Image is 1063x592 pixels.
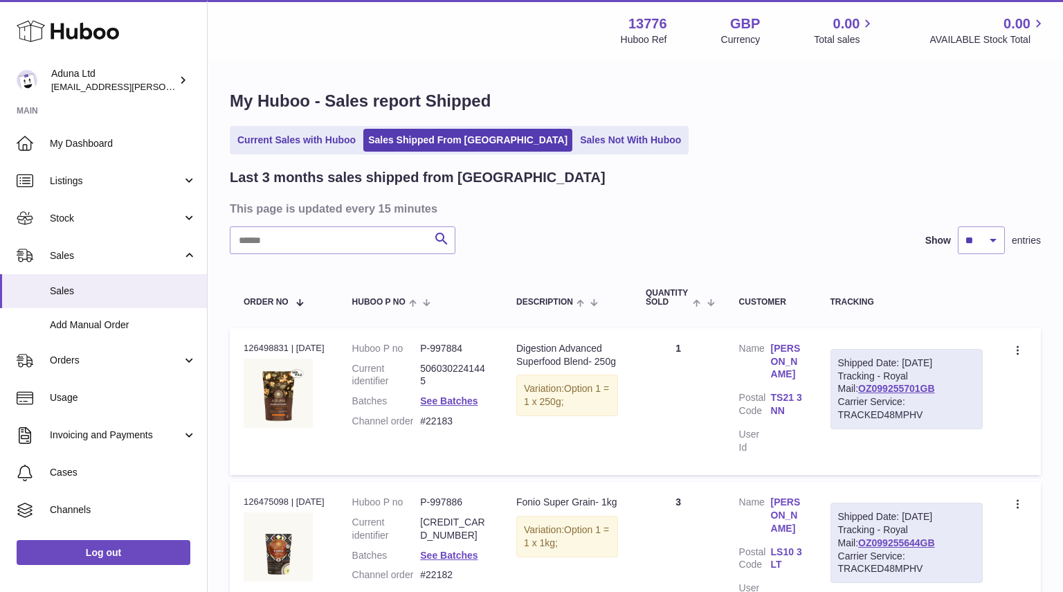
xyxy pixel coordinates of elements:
[352,362,421,388] dt: Current identifier
[1003,15,1030,33] span: 0.00
[363,129,572,152] a: Sales Shipped From [GEOGRAPHIC_DATA]
[838,510,975,523] div: Shipped Date: [DATE]
[230,168,606,187] h2: Last 3 months sales shipped from [GEOGRAPHIC_DATA]
[771,342,803,382] a: [PERSON_NAME]
[50,319,197,332] span: Add Manual Order
[925,234,951,247] label: Show
[524,524,609,548] span: Option 1 = 1 x 1kg;
[771,391,803,418] a: TS21 3NN
[739,496,771,539] dt: Name
[51,67,176,93] div: Aduna Ltd
[721,33,761,46] div: Currency
[833,15,860,33] span: 0.00
[420,415,489,428] dd: #22183
[858,537,935,548] a: OZ099255644GB
[929,15,1046,46] a: 0.00 AVAILABLE Stock Total
[352,415,421,428] dt: Channel order
[420,342,489,355] dd: P-997884
[516,516,618,557] div: Variation:
[739,342,771,385] dt: Name
[771,546,803,572] a: LS10 3LT
[830,349,983,429] div: Tracking - Royal Mail:
[244,342,325,355] div: 126498831 | [DATE]
[739,391,771,421] dt: Postal Code
[858,383,935,394] a: OZ099255701GB
[50,429,182,442] span: Invoicing and Payments
[516,375,618,416] div: Variation:
[244,298,289,307] span: Order No
[352,568,421,582] dt: Channel order
[830,503,983,583] div: Tracking - Royal Mail:
[516,298,573,307] span: Description
[739,546,771,575] dt: Postal Code
[244,359,313,428] img: DIGESTION-ADVANCED-SUPERFOOD-BLEND-POUCH-FOP-CHALK.jpg
[621,33,667,46] div: Huboo Ref
[50,137,197,150] span: My Dashboard
[352,516,421,542] dt: Current identifier
[420,496,489,509] dd: P-997886
[739,428,771,454] dt: User Id
[1012,234,1041,247] span: entries
[420,550,478,561] a: See Batches
[50,391,197,404] span: Usage
[50,174,182,188] span: Listings
[771,496,803,535] a: [PERSON_NAME]
[51,81,352,92] span: [EMAIL_ADDRESS][PERSON_NAME][PERSON_NAME][DOMAIN_NAME]
[230,201,1037,216] h3: This page is updated every 15 minutes
[516,496,618,509] div: Fonio Super Grain- 1kg
[575,129,686,152] a: Sales Not With Huboo
[50,354,182,367] span: Orders
[838,395,975,422] div: Carrier Service: TRACKED48MPHV
[814,15,875,46] a: 0.00 Total sales
[646,289,689,307] span: Quantity Sold
[730,15,760,33] strong: GBP
[814,33,875,46] span: Total sales
[420,516,489,542] dd: [CREDIT_CARD_NUMBER]
[516,342,618,368] div: Digestion Advanced Superfood Blend- 250g
[352,395,421,408] dt: Batches
[352,549,421,562] dt: Batches
[838,550,975,576] div: Carrier Service: TRACKED48MPHV
[244,512,313,582] img: FONIO-SUPER-GRAIN-POUCH-FOP-R2-CHALK.jpg
[420,568,489,582] dd: #22182
[233,129,361,152] a: Current Sales with Huboo
[352,496,421,509] dt: Huboo P no
[50,503,197,517] span: Channels
[352,342,421,355] dt: Huboo P no
[50,249,182,262] span: Sales
[929,33,1046,46] span: AVAILABLE Stock Total
[830,298,983,307] div: Tracking
[739,298,803,307] div: Customer
[244,496,325,508] div: 126475098 | [DATE]
[50,466,197,479] span: Cases
[628,15,667,33] strong: 13776
[50,285,197,298] span: Sales
[230,90,1041,112] h1: My Huboo - Sales report Shipped
[524,383,609,407] span: Option 1 = 1 x 250g;
[352,298,406,307] span: Huboo P no
[17,540,190,565] a: Log out
[50,212,182,225] span: Stock
[632,328,725,475] td: 1
[17,70,37,91] img: deborahe.kamara@aduna.com
[838,357,975,370] div: Shipped Date: [DATE]
[420,395,478,406] a: See Batches
[420,362,489,388] dd: 5060302241445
